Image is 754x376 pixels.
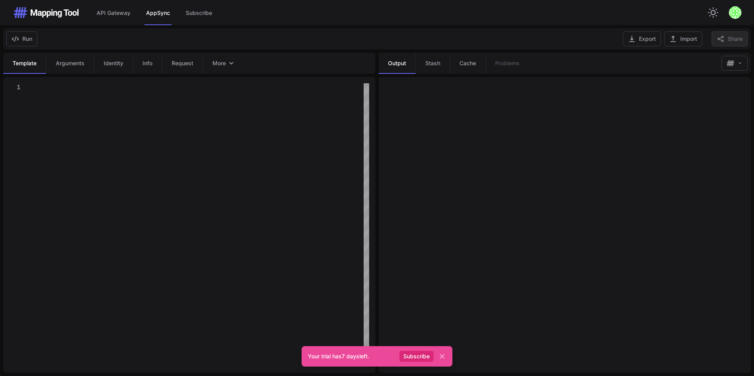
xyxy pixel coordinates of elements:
span: Problems [495,59,520,67]
img: Gravatar for reimer.malleza@teisoftllc.com [729,6,741,19]
span: Template [13,59,37,67]
img: Mapping Tool [727,59,734,67]
img: Mapping Tool [13,6,79,19]
p: Your trial has 7 days left. [308,352,396,360]
span: Info [143,59,152,67]
span: Request [172,59,193,67]
span: Identity [104,59,123,67]
nav: Tabs [3,53,375,74]
span: Output [388,59,406,67]
button: Import [664,31,702,46]
span: Stash [425,59,440,67]
button: Mapping Tool [721,56,748,71]
span: More [212,59,226,67]
button: Share [712,31,748,46]
span: Cache [459,59,476,67]
a: Subscribe [401,352,432,360]
button: Export [623,31,661,46]
div: 1 [3,83,20,92]
button: Run [6,31,37,46]
nav: Tabs [379,53,718,74]
span: Arguments [56,59,84,67]
button: More [203,53,245,73]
